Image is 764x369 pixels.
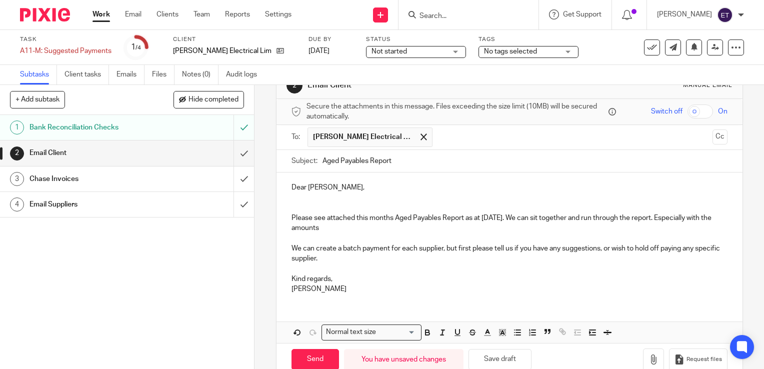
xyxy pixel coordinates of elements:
p: We can create a batch payment for each supplier, but first please tell us if you have any suggest... [291,243,727,264]
button: Cc [712,129,727,144]
label: Client [173,35,296,43]
h1: Bank Reconciliation Checks [29,120,159,135]
a: Subtasks [20,65,57,84]
p: [PERSON_NAME] Electrical Limited [173,46,271,56]
div: Search for option [321,324,421,340]
a: Files [152,65,174,84]
span: On [718,106,727,116]
button: + Add subtask [10,91,65,108]
a: Audit logs [226,65,264,84]
p: Please see attached this months Aged Payables Report as at [DATE]. We can sit together and run th... [291,213,727,233]
span: Hide completed [188,96,238,104]
label: Task [20,35,111,43]
input: Search [418,12,508,21]
label: Due by [308,35,353,43]
a: Settings [265,9,291,19]
span: Get Support [563,11,601,18]
h1: Email Client [307,80,530,90]
span: Secure the attachments in this message. Files exceeding the size limit (10MB) will be secured aut... [306,101,606,122]
img: Pixie [20,8,70,21]
p: Kind regards, [291,274,727,284]
a: Client tasks [64,65,109,84]
div: 1 [10,120,24,134]
span: Not started [371,48,407,55]
a: Reports [225,9,250,19]
label: Status [366,35,466,43]
label: To: [291,132,302,142]
p: [PERSON_NAME] [657,9,712,19]
a: Clients [156,9,178,19]
label: Tags [478,35,578,43]
p: Dear [PERSON_NAME], [291,182,727,192]
span: Switch off [651,106,682,116]
a: Emails [116,65,144,84]
div: 2 [286,77,302,93]
a: Work [92,9,110,19]
div: 2 [10,146,24,160]
div: Manual email [683,81,732,89]
span: [PERSON_NAME] Electrical Limited [313,132,413,142]
div: 1 [131,41,141,53]
span: No tags selected [484,48,537,55]
p: [PERSON_NAME] [291,284,727,294]
input: Search for option [379,327,415,337]
img: svg%3E [717,7,733,23]
span: [DATE] [308,47,329,54]
h1: Chase Invoices [29,171,159,186]
a: Notes (0) [182,65,218,84]
div: A11-M: Suggested Payments [20,46,111,56]
span: Normal text size [324,327,378,337]
h1: Email Client [29,145,159,160]
h1: Email Suppliers [29,197,159,212]
label: Subject: [291,156,317,166]
a: Email [125,9,141,19]
a: Team [193,9,210,19]
button: Hide completed [173,91,244,108]
span: Request files [686,355,722,363]
div: 4 [10,197,24,211]
small: /4 [135,45,141,50]
div: 3 [10,172,24,186]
